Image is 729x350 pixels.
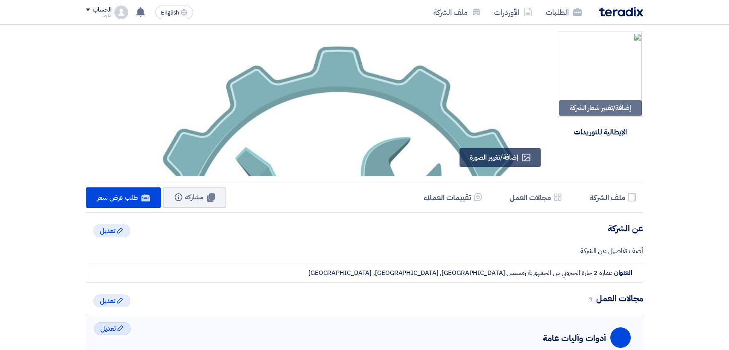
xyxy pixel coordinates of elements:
span: تعديل [100,324,116,334]
div: عماره 2 حارة الجبروني ش الجمهورية رمسيس [GEOGRAPHIC_DATA], [GEOGRAPHIC_DATA], [GEOGRAPHIC_DATA] [308,268,612,278]
div: الإيطالية للتوريدات [571,123,630,142]
span: مشاركه [185,192,203,202]
a: الأوردرات [487,2,539,22]
h5: تقييمات العملاء [424,192,471,202]
h5: مجالات العمل [509,192,551,202]
h4: مجالات العمل [86,293,643,304]
a: ملف الشركة [427,2,487,22]
span: تعديل [100,296,115,306]
strong: العنوان [614,268,632,278]
span: إضافة/تغيير الصورة [470,152,518,163]
span: 1 [589,295,593,304]
span: تعديل [100,226,115,236]
span: English [161,10,179,16]
h4: عن الشركة [86,223,643,234]
div: الحساب [93,6,111,14]
img: profile_test.png [114,6,128,19]
h5: ملف الشركة [589,192,625,202]
button: مشاركه [163,187,226,208]
div: إضافة/تغيير شعار الشركة [559,100,642,116]
a: طلب عرض سعر [86,187,161,208]
span: طلب عرض سعر [97,192,138,203]
button: English [155,6,193,19]
img: Teradix logo [599,7,643,17]
div: أضف تفاصيل عن الشركة [86,246,643,256]
div: ماجد [86,13,111,18]
a: الطلبات [539,2,588,22]
div: أدوات وآليات عامة [543,332,606,344]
